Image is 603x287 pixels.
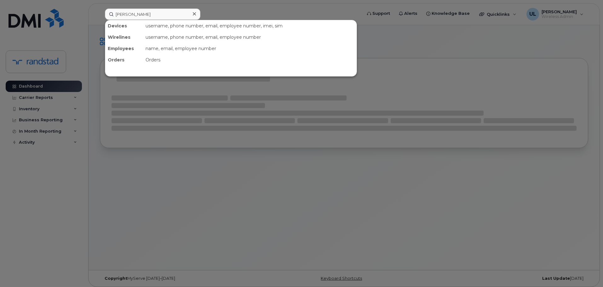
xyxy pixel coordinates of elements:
[105,54,143,66] div: Orders
[143,32,357,43] div: username, phone number, email, employee number
[143,43,357,54] div: name, email, employee number
[105,20,143,32] div: Devices
[105,43,143,54] div: Employees
[105,32,143,43] div: Wirelines
[143,20,357,32] div: username, phone number, email, employee number, imei, sim
[143,54,357,66] div: Orders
